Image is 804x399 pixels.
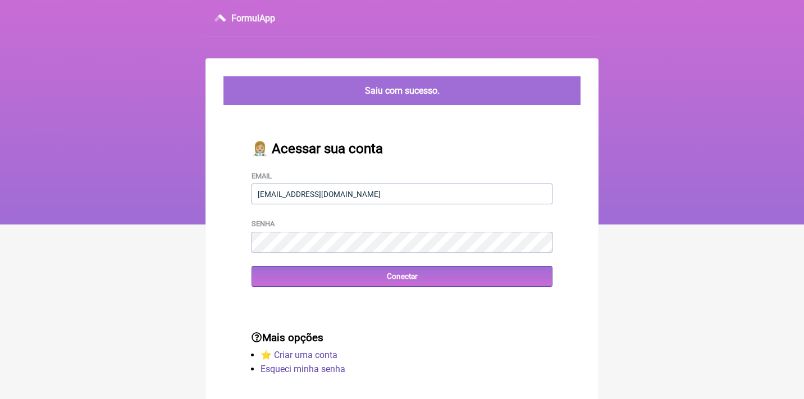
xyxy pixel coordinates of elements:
[261,364,345,374] a: Esqueci minha senha
[223,76,581,105] div: Saiu com sucesso.
[252,266,552,287] input: Conectar
[252,141,552,157] h2: 👩🏼‍⚕️ Acessar sua conta
[261,350,337,360] a: ⭐️ Criar uma conta
[252,332,552,344] h3: Mais opções
[252,172,272,180] label: Email
[252,219,275,228] label: Senha
[231,13,275,24] h3: FormulApp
